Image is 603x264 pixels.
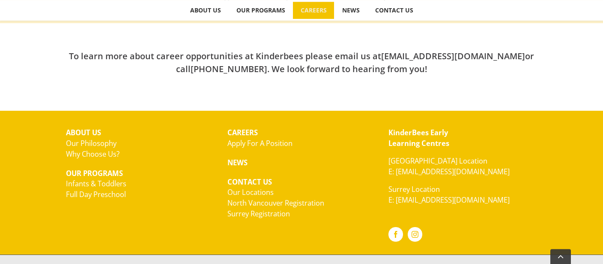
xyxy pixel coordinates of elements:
a: Our Locations [227,187,274,197]
strong: KinderBees Early Learning Centres [388,127,449,148]
a: [PHONE_NUMBER] [191,63,267,75]
span: OUR PROGRAMS [236,7,285,13]
a: Infants & Toddlers [66,179,126,188]
a: [EMAIL_ADDRESS][DOMAIN_NAME] [381,50,525,62]
h2: To learn more about career opportunities at Kinderbees please email us at or call . We look forwa... [66,50,537,76]
a: KinderBees EarlyLearning Centres [388,127,449,148]
a: Full Day Preschool [66,189,126,199]
a: E: [EMAIL_ADDRESS][DOMAIN_NAME] [388,195,510,205]
span: CAREERS [301,7,327,13]
span: NEWS [342,7,360,13]
a: OUR PROGRAMS [229,2,293,19]
a: Why Choose Us? [66,149,119,159]
p: Surrey Location [388,184,537,206]
a: CONTACT US [367,2,421,19]
a: CAREERS [293,2,334,19]
span: ABOUT US [190,7,221,13]
a: Facebook [388,227,403,242]
a: North Vancouver Registration [227,198,324,208]
strong: CONTACT US [227,177,272,187]
strong: NEWS [227,158,248,167]
span: CONTACT US [375,7,413,13]
a: NEWS [334,2,367,19]
strong: CAREERS [227,127,258,137]
a: Instagram [408,227,422,242]
strong: ABOUT US [66,127,101,137]
p: [GEOGRAPHIC_DATA] Location [388,156,537,177]
strong: OUR PROGRAMS [66,168,123,178]
a: E: [EMAIL_ADDRESS][DOMAIN_NAME] [388,167,510,176]
a: ABOUT US [182,2,228,19]
a: Apply For A Position [227,138,293,148]
a: Our Philosophy [66,138,116,148]
a: Surrey Registration [227,209,290,218]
